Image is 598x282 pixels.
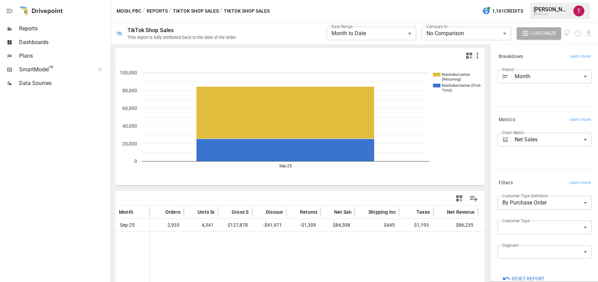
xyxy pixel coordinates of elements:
[442,83,481,88] text: NonSubscription (First-
[300,209,317,215] span: Returns
[499,116,515,124] h6: Metrics
[585,29,593,37] button: Download report
[122,88,137,93] text: 80,000
[406,207,416,217] button: Sort
[564,27,572,40] button: View documentation
[122,141,137,146] text: 20,000
[570,53,591,60] span: Learn more
[220,7,222,15] div: /
[187,219,215,231] span: 4,341
[290,207,299,217] button: Sort
[19,25,109,33] span: Reports
[232,209,258,215] span: Gross Sales
[119,209,133,215] span: Month
[119,219,146,231] span: Sep-25
[117,7,141,15] button: MOSH, PBC
[256,219,283,231] span: -$41,971
[573,5,584,16] img: Tanner Flitter
[221,207,231,217] button: Sort
[169,7,172,15] div: /
[358,219,396,231] span: $445
[499,179,513,187] h6: Filters
[122,123,137,129] text: 40,000
[143,7,145,15] div: /
[502,242,518,248] label: Segment
[466,191,481,206] button: Manage Columns
[502,130,525,136] label: Chart Metric
[426,24,448,29] label: Compare to
[127,27,174,33] div: TikTok Shop Sales
[165,209,180,215] span: Orders
[155,207,165,217] button: Sort
[331,30,366,37] span: Month to Date
[442,77,461,82] text: (Returning)
[324,219,351,231] span: $84,598
[147,7,168,15] button: Reports
[198,209,220,215] span: Units Sold
[403,219,430,231] span: $1,193
[515,70,592,83] div: Month
[115,62,485,185] svg: A chart.
[49,65,54,73] span: ™
[530,29,556,38] span: Customize
[334,209,356,215] span: Net Sales
[324,207,334,217] button: Sort
[442,88,452,93] text: Time)
[266,209,288,215] span: Discounts
[290,219,317,231] span: -$1,309
[422,27,511,40] div: No Comparison
[19,79,109,87] span: Data Sources
[153,219,180,231] span: 2,933
[502,218,530,224] label: Customer Type
[492,7,523,15] span: 1,161 Credits
[502,193,548,199] label: Customer Type Definition
[279,164,292,168] text: Sep-25
[358,207,368,217] button: Sort
[517,27,561,40] button: Customize
[221,219,249,231] span: $127,878
[120,70,137,75] text: 100,000
[481,219,512,231] span: -$9,127
[134,158,137,164] text: 0
[499,53,523,60] h6: Breakdown
[437,207,446,217] button: Sort
[442,72,470,77] text: NonSubscription
[117,30,122,37] div: 🛍
[122,105,137,111] text: 60,000
[331,24,353,29] label: Date Range
[134,207,144,217] button: Sort
[534,13,569,16] div: MOSH, PBC
[481,207,491,217] button: Sort
[417,209,430,215] span: Taxes
[570,116,591,123] span: Learn more
[570,180,591,186] span: Learn more
[479,5,526,17] button: 1,161Credits
[19,52,109,60] span: Plans
[437,219,474,231] span: $86,235
[19,66,90,74] span: SmartModel
[502,67,514,72] label: Period
[534,6,569,13] div: [PERSON_NAME]
[574,29,582,37] button: Schedule report
[447,209,476,215] span: Net Revenue
[515,133,592,146] div: Net Sales
[368,209,406,215] span: Shipping Income
[19,38,109,46] span: Dashboards
[256,207,265,217] button: Sort
[173,7,219,15] button: TikTok Shop Sales
[569,1,588,20] button: Tanner Flitter
[187,207,197,217] button: Sort
[498,196,592,210] div: By Purchase Order
[127,35,236,40] div: This report is fully attributed back to the date of the order.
